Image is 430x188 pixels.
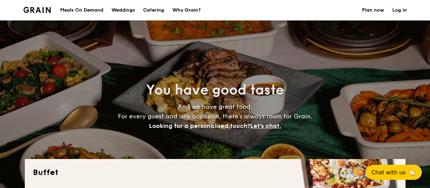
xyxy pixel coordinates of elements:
[250,122,281,130] span: Let's chat.
[408,169,416,176] span: 🦙
[33,167,397,178] h2: Buffet
[23,7,51,13] a: Logotype
[366,165,422,180] button: Chat with us🦙
[23,7,51,13] img: Grain
[372,169,406,176] span: Chat with us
